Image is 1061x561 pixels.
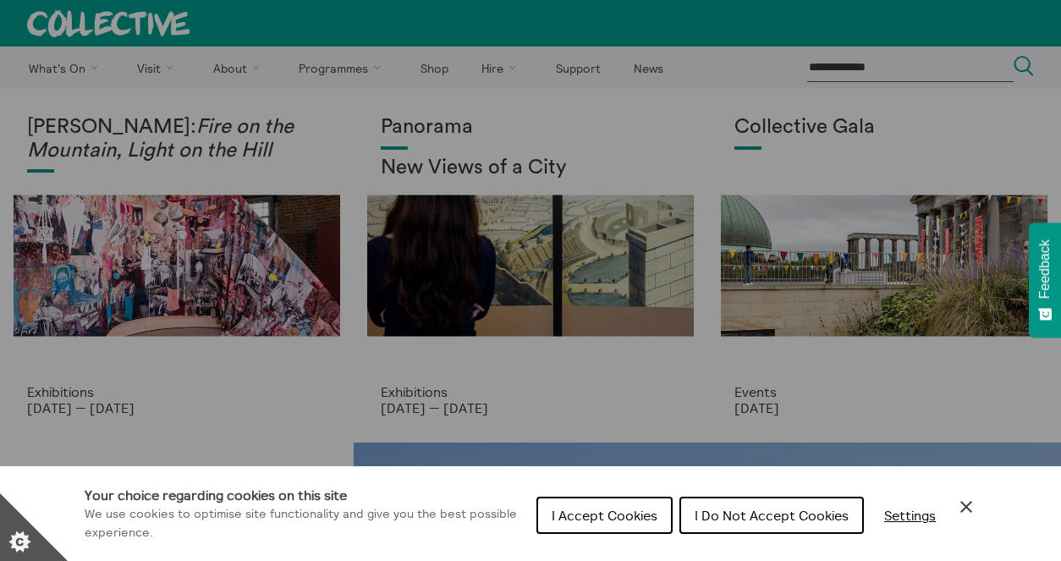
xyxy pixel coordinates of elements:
h1: Your choice regarding cookies on this site [85,485,523,505]
span: Feedback [1037,239,1053,299]
span: Settings [884,507,936,524]
button: I Do Not Accept Cookies [679,497,864,534]
button: I Accept Cookies [536,497,673,534]
span: I Accept Cookies [552,507,657,524]
span: I Do Not Accept Cookies [695,507,849,524]
button: Feedback - Show survey [1029,223,1061,338]
p: We use cookies to optimise site functionality and give you the best possible experience. [85,505,523,542]
button: Close Cookie Control [956,497,976,517]
button: Settings [871,498,949,532]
